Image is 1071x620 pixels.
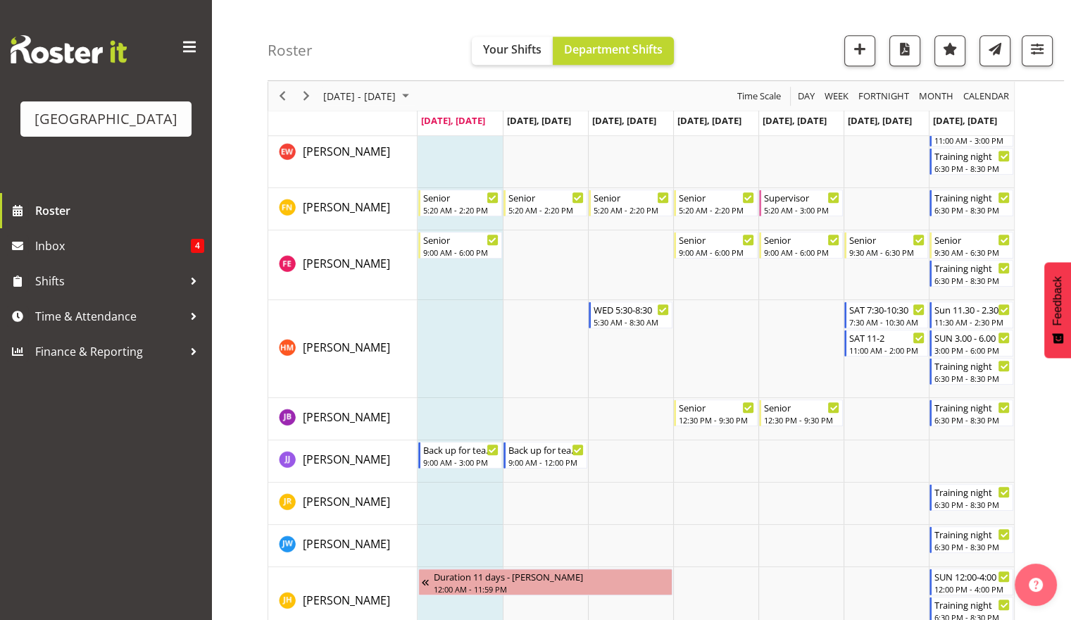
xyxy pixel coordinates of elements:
span: [DATE], [DATE] [507,114,571,127]
div: Hamish McKenzie"s event - WED 5:30-8:30 Begin From Wednesday, September 10, 2025 at 5:30:00 AM GM... [589,302,672,328]
span: [PERSON_NAME] [303,494,390,509]
div: Senior [679,232,754,247]
span: Fortnight [857,87,910,105]
div: 6:30 PM - 8:30 PM [934,275,1010,286]
div: Senior [849,232,925,247]
div: 5:30 AM - 8:30 AM [594,316,669,328]
img: help-xxl-2.png [1029,578,1043,592]
span: Time & Attendance [35,306,183,327]
div: Training night [934,527,1010,541]
div: Senior [594,190,669,204]
div: Jade Johnson"s event - Back up for team if desperate Begin From Tuesday, September 9, 2025 at 9:0... [503,442,587,469]
div: Senior [764,232,839,247]
div: Felix Nicholls"s event - Senior Begin From Thursday, September 11, 2025 at 5:20:00 AM GMT+12:00 E... [674,190,758,216]
span: Roster [35,200,204,221]
span: Feedback [1051,276,1064,325]
td: Finn Edwards resource [268,230,418,300]
div: Back up for team if desperate [423,442,499,457]
button: Timeline Month [917,87,956,105]
div: Hamish McKenzie"s event - Sun 11.30 - 2.30 Begin From Sunday, September 14, 2025 at 11:30:00 AM G... [929,302,1013,328]
div: 9:00 AM - 6:00 PM [423,247,499,258]
div: 9:00 AM - 6:00 PM [764,247,839,258]
div: 12:30 PM - 9:30 PM [679,414,754,426]
span: Month [917,87,955,105]
button: Previous [273,87,292,105]
div: Senior [934,232,1010,247]
div: Hamish McKenzie"s event - Training night Begin From Sunday, September 14, 2025 at 6:30:00 PM GMT+... [929,358,1013,385]
div: 12:30 PM - 9:30 PM [764,414,839,426]
td: Jade Johnson resource [268,440,418,483]
div: Training night [934,359,1010,373]
div: Training night [934,190,1010,204]
div: Senior [679,400,754,414]
div: SAT 7:30-10:30 [849,302,925,316]
div: 6:30 PM - 8:30 PM [934,373,1010,384]
a: [PERSON_NAME] [303,199,390,216]
div: Hamish McKenzie"s event - SAT 7:30-10:30 Begin From Saturday, September 13, 2025 at 7:30:00 AM GM... [844,302,928,328]
div: 12:00 AM - 11:59 PM [434,583,669,595]
div: Finn Edwards"s event - Senior Begin From Friday, September 12, 2025 at 9:00:00 AM GMT+12:00 Ends ... [759,232,843,259]
span: Shifts [35,271,183,292]
div: Finn Edwards"s event - Senior Begin From Sunday, September 14, 2025 at 9:30:00 AM GMT+12:00 Ends ... [929,232,1013,259]
a: [PERSON_NAME] [303,339,390,356]
h4: Roster [268,42,313,58]
div: Training night [934,400,1010,414]
div: 6:30 PM - 8:30 PM [934,541,1010,552]
span: [DATE], [DATE] [421,114,485,127]
a: [PERSON_NAME] [303,451,390,468]
button: Time Scale [735,87,784,105]
div: 5:20 AM - 3:00 PM [764,204,839,216]
div: 6:30 PM - 8:30 PM [934,499,1010,510]
td: Jason Wong resource [268,525,418,567]
div: Jasika Rohloff"s event - Training night Begin From Sunday, September 14, 2025 at 6:30:00 PM GMT+1... [929,484,1013,511]
div: Jack Bailey"s event - Senior Begin From Friday, September 12, 2025 at 12:30:00 PM GMT+12:00 Ends ... [759,399,843,426]
button: Filter Shifts [1022,35,1053,66]
div: 6:30 PM - 8:30 PM [934,163,1010,174]
span: [DATE], [DATE] [677,114,741,127]
span: [PERSON_NAME] [303,144,390,159]
div: Felix Nicholls"s event - Supervisor Begin From Friday, September 12, 2025 at 5:20:00 AM GMT+12:00... [759,190,843,216]
div: Felix Nicholls"s event - Senior Begin From Wednesday, September 10, 2025 at 5:20:00 AM GMT+12:00 ... [589,190,672,216]
div: 9:30 AM - 6:30 PM [849,247,925,258]
div: Previous [270,81,294,111]
div: Senior [764,400,839,414]
span: Week [823,87,850,105]
div: Senior [679,190,754,204]
div: Training night [934,149,1010,163]
button: Department Shifts [553,37,674,65]
div: Jack Bailey"s event - Training night Begin From Sunday, September 14, 2025 at 6:30:00 PM GMT+12:0... [929,399,1013,426]
div: 11:30 AM - 2:30 PM [934,316,1010,328]
span: [PERSON_NAME] [303,593,390,608]
span: Inbox [35,235,191,256]
div: 9:00 AM - 12:00 PM [508,457,584,468]
div: 5:20 AM - 2:20 PM [423,204,499,216]
div: 9:30 AM - 6:30 PM [934,247,1010,258]
button: Timeline Day [796,87,818,105]
img: Rosterit website logo [11,35,127,63]
button: Month [961,87,1012,105]
div: Supervisor [764,190,839,204]
span: Your Shifts [483,42,541,57]
td: Jasika Rohloff resource [268,483,418,525]
a: [PERSON_NAME] [303,409,390,426]
button: Feedback - Show survey [1044,262,1071,358]
a: [PERSON_NAME] [303,592,390,609]
a: [PERSON_NAME] [303,143,390,160]
div: Training night [934,597,1010,612]
div: [GEOGRAPHIC_DATA] [35,108,177,130]
div: Felix Nicholls"s event - Training night Begin From Sunday, September 14, 2025 at 6:30:00 PM GMT+1... [929,190,1013,216]
div: Finn Edwards"s event - Training night Begin From Sunday, September 14, 2025 at 6:30:00 PM GMT+12:... [929,260,1013,287]
td: Hamish McKenzie resource [268,300,418,398]
button: Timeline Week [822,87,851,105]
div: 9:00 AM - 3:00 PM [423,457,499,468]
div: Finn Edwards"s event - Senior Begin From Saturday, September 13, 2025 at 9:30:00 AM GMT+12:00 End... [844,232,928,259]
div: 7:30 AM - 10:30 AM [849,316,925,328]
div: 11:00 AM - 3:00 PM [934,135,1010,146]
div: 3:00 PM - 6:00 PM [934,345,1010,356]
div: SAT 11-2 [849,330,925,345]
div: 5:20 AM - 2:20 PM [679,204,754,216]
div: Finn Edwards"s event - Senior Begin From Monday, September 8, 2025 at 9:00:00 AM GMT+12:00 Ends A... [418,232,502,259]
div: Emily Wheeler"s event - Training night Begin From Sunday, September 14, 2025 at 6:30:00 PM GMT+12... [929,148,1013,175]
a: [PERSON_NAME] [303,493,390,510]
